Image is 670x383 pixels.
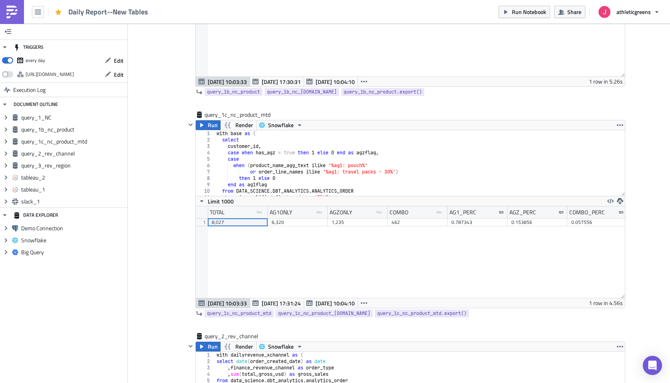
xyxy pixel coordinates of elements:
div: 10 [196,188,215,194]
button: [DATE] 10:03:33 [196,298,250,308]
div: Open Intercom Messenger [643,356,662,375]
p: : We acquired new customers, to plan. MTD, we've acquired new customers, which is to plan. [3,65,400,84]
div: TOTAL [210,206,225,218]
strong: {{ query_1_[DOMAIN_NAME][2].MTD_TO_PLAN }}% [3,71,392,84]
button: Render [220,342,256,351]
button: athleticgreens [594,3,664,21]
span: Render [235,342,253,351]
button: Limit 1000 [196,196,237,206]
div: AGZ_PERC [509,206,536,218]
p: Hi team, see below for performance [DATE], . Please see the attached dashboards for performance m... [3,3,400,10]
span: [DATE] 17:30:31 [262,78,301,86]
span: [DATE] 17:31:24 [262,299,301,307]
a: AGZ Dashboard [20,38,60,45]
a: query_1c_nc_product_mtd [205,309,274,317]
span: tableau_2 [21,174,125,181]
span: query_1_NC [21,114,125,121]
span: [DATE] 10:03:33 [208,78,247,86]
button: Edit [101,54,127,67]
img: Avatar [598,5,611,19]
div: https://pushmetrics.io/api/v1/report/E7L6B28Lq1/webhook?token=c0a5d8c88fb4474fbace1075d1c85e19 [26,68,74,80]
button: Hide content [186,120,195,130]
span: Run [208,342,218,351]
div: AGZONLY [330,206,352,218]
span: Share [567,8,581,16]
span: query_1b_nc_product.export() [344,88,422,96]
span: query_1b_nc_product [207,88,260,96]
span: athleticgreens [616,8,651,16]
div: DOCUMENT OUTLINE [14,97,58,112]
button: Hide content [186,341,195,351]
span: query_1c_nc_product_mtd [205,111,271,119]
div: 8 [196,175,215,182]
strong: NA [3,95,11,102]
div: 1,235 [332,218,384,226]
button: Snowflake [256,342,306,351]
span: query_2_rev_channel [205,332,259,340]
a: query_1b_nc_product [205,88,262,96]
span: [DATE] 10:03:33 [208,299,247,307]
strong: {{ query_1_[DOMAIN_NAME][4].NEW_CUSTOMERS_F }} [46,95,195,102]
span: Demo Connection [21,225,125,232]
p: Link to [3,21,400,27]
span: query_1c_nc_product_[DOMAIN_NAME] [278,309,370,317]
span: Limit 1000 [208,197,234,205]
div: 7 [196,169,215,175]
div: every day [26,54,45,66]
a: CLT dashboard [20,21,58,27]
button: [DATE] 10:03:33 [196,77,250,86]
button: Edit [101,68,127,81]
span: query_1c_nc_product_mtd [21,138,125,145]
p: Link to [3,38,400,45]
div: AG1_PERC [449,206,476,218]
button: [DATE] 17:31:24 [250,298,304,308]
span: Snowflake [21,237,125,244]
span: [DATE] 10:04:10 [316,78,355,86]
strong: {{ query_1_[DOMAIN_NAME][2].TO_PLAN }}% [244,65,366,71]
span: query_3_rev_region [21,162,125,169]
span: query_1c_nc_product_mtd.export() [377,309,467,317]
button: Run [196,342,221,351]
div: 2 [196,358,215,365]
div: 6,320 [272,218,324,226]
button: Snowflake [256,120,306,130]
strong: {{ query_1_[DOMAIN_NAME][2].MTD_NEW_CUSTOMERS_F }} [40,71,205,78]
span: Snowflake [268,342,294,351]
div: 0.153856 [511,218,563,226]
span: Big Query [21,249,125,256]
p: Link to [3,30,400,36]
a: Amazon dashboard [20,30,68,36]
div: 8,027 [212,218,264,226]
span: Edit [114,56,123,65]
div: AG1ONLY [270,206,292,218]
div: 11 [196,194,215,201]
div: 462 [392,218,443,226]
div: 1 row in 4.56s [589,298,623,308]
a: query_1b_nc_[DOMAIN_NAME] [264,88,339,96]
div: 1 row in 5.26s [589,77,623,86]
div: 4 [196,371,215,377]
span: Run [208,120,218,130]
button: [DATE] 17:30:31 [250,77,304,86]
div: 1 [196,130,215,137]
span: Render [235,120,253,130]
div: 0.787343 [451,218,503,226]
span: query_2_rev_channel [21,150,125,157]
img: PushMetrics [6,6,18,18]
div: 6 [196,162,215,169]
strong: TOTAL [3,65,21,71]
span: tableau_1 [21,186,125,193]
div: 9 [196,182,215,188]
button: [DATE] 10:04:10 [304,298,358,308]
div: COMBO_PERC [569,206,605,218]
a: query_1b_nc_product.export() [341,88,424,96]
span: query_1b_nc_[DOMAIN_NAME] [267,88,337,96]
button: Share [554,6,585,18]
button: [DATE] 10:04:10 [304,77,358,86]
button: Run [196,120,221,130]
span: Run Notebook [512,8,546,16]
div: 0.057556 [571,218,623,226]
a: query_1c_nc_product_mtd.export() [375,309,469,317]
div: TRIGGERS [14,40,44,54]
span: query_1b_nc_product [21,126,125,133]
